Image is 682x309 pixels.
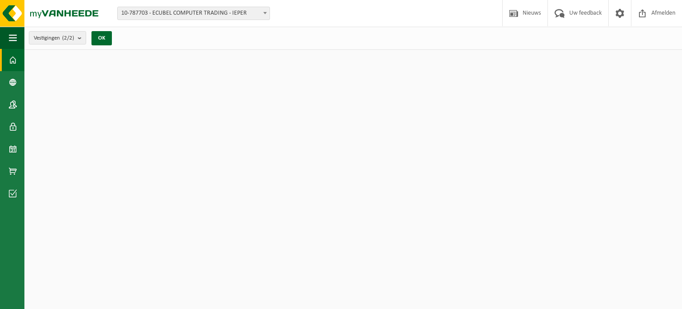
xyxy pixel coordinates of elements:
span: 10-787703 - ECUBEL COMPUTER TRADING - IEPER [118,7,270,20]
span: 10-787703 - ECUBEL COMPUTER TRADING - IEPER [117,7,270,20]
count: (2/2) [62,35,74,41]
button: OK [91,31,112,45]
span: Vestigingen [34,32,74,45]
button: Vestigingen(2/2) [29,31,86,44]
